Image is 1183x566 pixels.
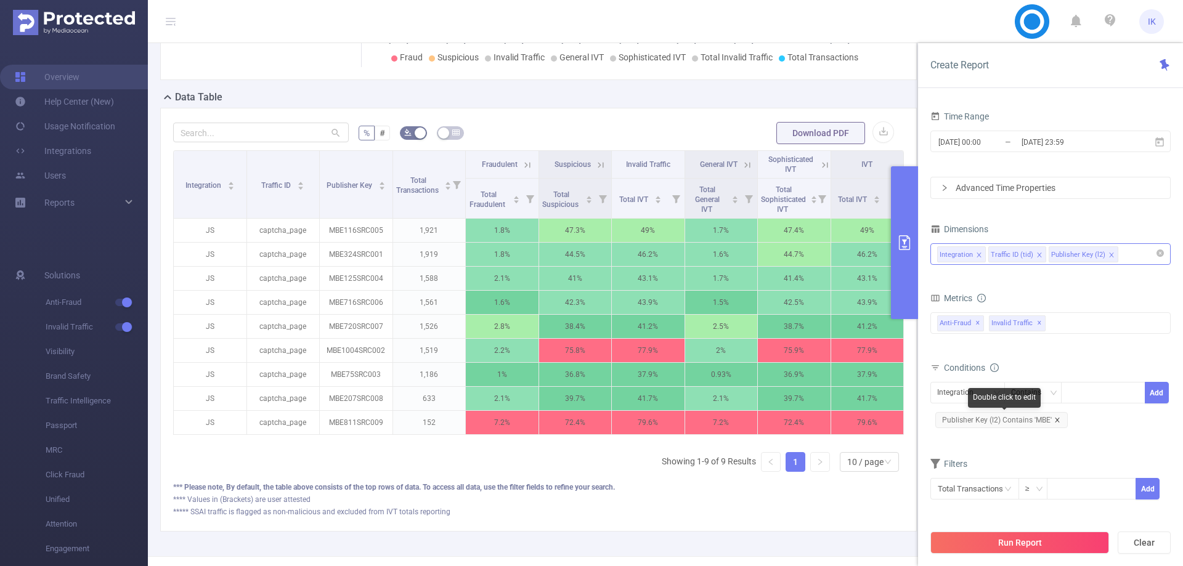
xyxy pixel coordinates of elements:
[810,198,817,202] i: icon: caret-down
[539,267,612,290] p: 41%
[46,315,148,339] span: Invalid Traffic
[816,458,824,466] i: icon: right
[247,219,320,242] p: captcha_page
[873,194,880,201] div: Sort
[1050,389,1057,398] i: icon: down
[298,185,304,188] i: icon: caret-down
[758,243,831,266] p: 44.7%
[247,315,320,338] p: captcha_page
[1049,246,1118,262] li: Publisher Key (l2)
[1157,249,1164,257] i: icon: close-circle
[247,267,320,290] p: captcha_page
[247,411,320,434] p: captcha_page
[247,363,320,386] p: captcha_page
[585,194,593,201] div: Sort
[977,294,986,302] i: icon: info-circle
[685,267,758,290] p: 1.7%
[247,387,320,410] p: captcha_page
[831,387,904,410] p: 41.7%
[46,364,148,389] span: Brand Safety
[619,36,657,44] tspan: [DATE] 12:00
[695,185,720,214] span: Total General IVT
[466,267,539,290] p: 2.1%
[44,198,75,208] span: Reports
[327,181,374,190] span: Publisher Key
[444,180,452,187] div: Sort
[393,363,466,386] p: 1,186
[776,122,865,144] button: Download PDF
[685,243,758,266] p: 1.6%
[539,219,612,242] p: 47.3%
[930,59,989,71] span: Create Report
[470,190,507,209] span: Total Fraudulent
[831,339,904,362] p: 77.9%
[1118,532,1171,554] button: Clear
[393,243,466,266] p: 1,919
[437,52,479,62] span: Suspicious
[445,180,452,184] i: icon: caret-up
[393,411,466,434] p: 152
[320,219,392,242] p: MBE116SRC005
[930,293,972,303] span: Metrics
[393,291,466,314] p: 1,561
[404,129,412,136] i: icon: bg-colors
[813,179,831,218] i: Filter menu
[758,291,831,314] p: 42.5%
[930,459,967,469] span: Filters
[174,219,246,242] p: JS
[941,184,948,192] i: icon: right
[466,411,539,434] p: 7.2%
[758,387,831,410] p: 39.7%
[937,315,984,331] span: Anti-Fraud
[46,389,148,413] span: Traffic Intelligence
[975,316,980,331] span: ✕
[320,315,392,338] p: MBE720SRC007
[685,219,758,242] p: 1.7%
[482,160,518,169] span: Fraudulent
[700,160,738,169] span: General IVT
[46,413,148,438] span: Passport
[44,263,80,288] span: Solutions
[810,194,817,198] i: icon: caret-up
[247,339,320,362] p: captcha_page
[466,243,539,266] p: 1.8%
[173,123,349,142] input: Search...
[701,52,773,62] span: Total Invalid Traffic
[15,89,114,114] a: Help Center (New)
[466,387,539,410] p: 2.1%
[378,180,385,184] i: icon: caret-up
[654,194,661,198] i: icon: caret-up
[685,411,758,434] p: 7.2%
[247,291,320,314] p: captcha_page
[174,291,246,314] p: JS
[559,52,604,62] span: General IVT
[612,363,685,386] p: 37.9%
[320,387,392,410] p: MBE207SRC008
[185,181,223,190] span: Integration
[767,458,774,466] i: icon: left
[513,198,519,202] i: icon: caret-down
[1011,382,1050,403] div: Contains
[13,10,135,35] img: Protected Media
[466,315,539,338] p: 2.8%
[758,267,831,290] p: 41.4%
[810,452,830,472] li: Next Page
[988,246,1046,262] li: Traffic ID (tid)
[847,453,884,471] div: 10 / page
[15,65,79,89] a: Overview
[555,160,591,169] span: Suspicious
[393,267,466,290] p: 1,588
[539,291,612,314] p: 42.3%
[1051,247,1105,263] div: Publisher Key (l2)
[676,36,714,44] tspan: [DATE] 15:00
[174,267,246,290] p: JS
[542,190,580,209] span: Total Suspicious
[734,36,772,44] tspan: [DATE] 18:00
[685,291,758,314] p: 1.5%
[445,185,452,188] i: icon: caret-down
[930,224,988,234] span: Dimensions
[1036,252,1043,259] i: icon: close
[758,315,831,338] p: 38.7%
[46,339,148,364] span: Visibility
[227,185,234,188] i: icon: caret-down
